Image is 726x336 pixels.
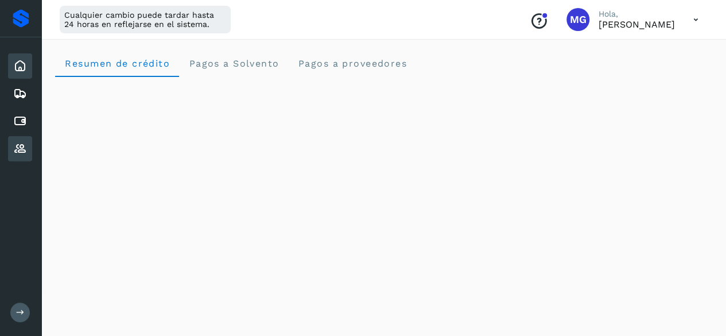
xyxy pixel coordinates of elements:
[64,58,170,69] span: Resumen de crédito
[8,81,32,106] div: Embarques
[60,6,231,33] div: Cualquier cambio puede tardar hasta 24 horas en reflejarse en el sistema.
[8,53,32,79] div: Inicio
[188,58,279,69] span: Pagos a Solvento
[8,109,32,134] div: Cuentas por pagar
[599,9,675,19] p: Hola,
[599,19,675,30] p: MANUEL GERARDO VELA
[8,136,32,161] div: Proveedores
[297,58,407,69] span: Pagos a proveedores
